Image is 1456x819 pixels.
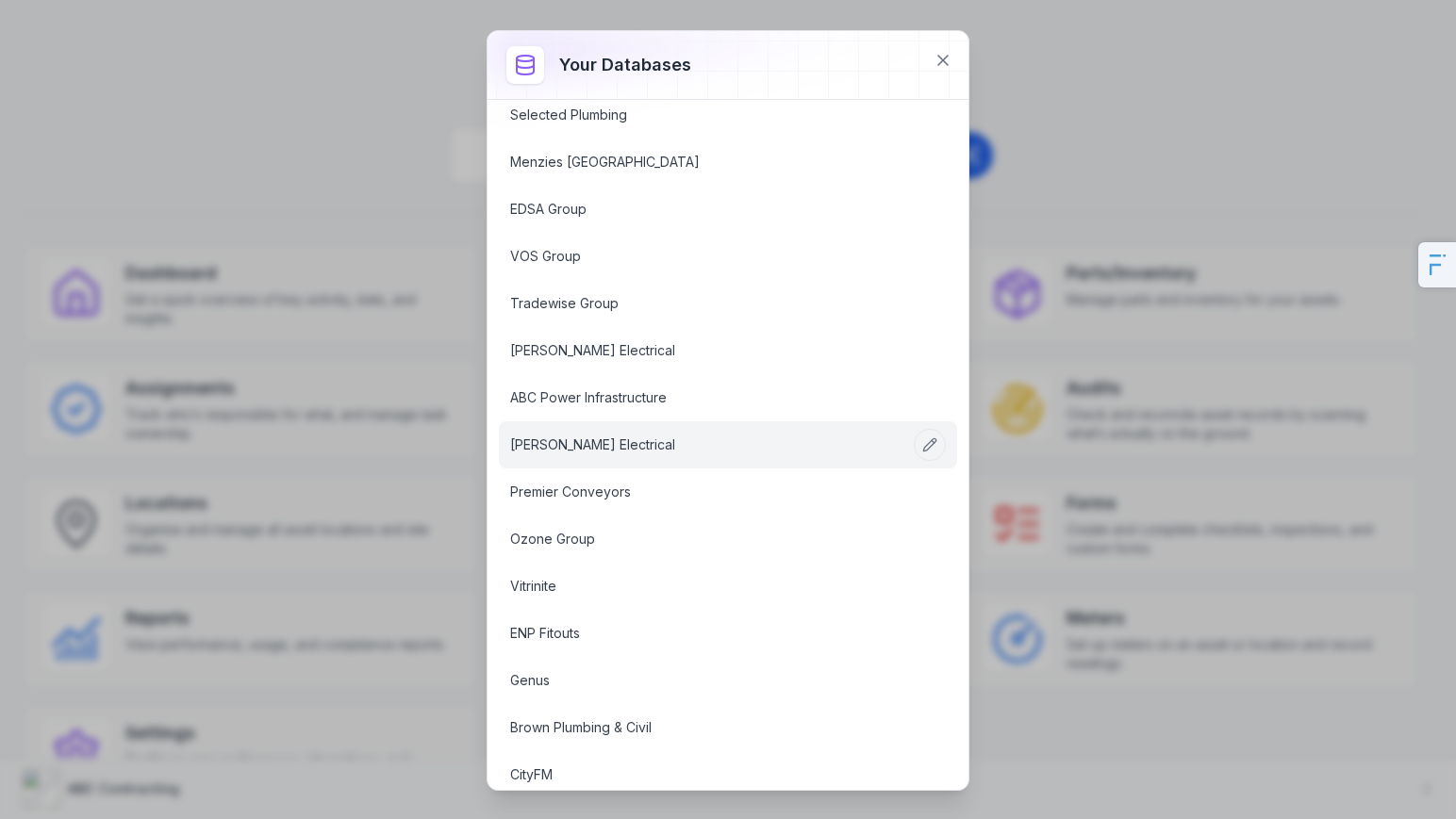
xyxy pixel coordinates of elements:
h3: Your databases [559,52,691,78]
a: Brown Plumbing & Civil [510,718,901,737]
a: VOS Group [510,247,901,266]
a: [PERSON_NAME] Electrical [510,341,901,360]
a: EDSA Group [510,200,901,219]
a: [PERSON_NAME] Electrical [510,435,901,454]
a: Premier Conveyors [510,483,901,501]
a: Genus [510,671,901,690]
a: Vitrinite [510,577,901,596]
a: ENP Fitouts [510,624,901,643]
a: Menzies [GEOGRAPHIC_DATA] [510,153,901,172]
a: CityFM [510,765,901,784]
a: Ozone Group [510,530,901,549]
a: ABC Power Infrastructure [510,388,901,407]
a: Tradewise Group [510,294,901,313]
a: Selected Plumbing [510,106,901,124]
